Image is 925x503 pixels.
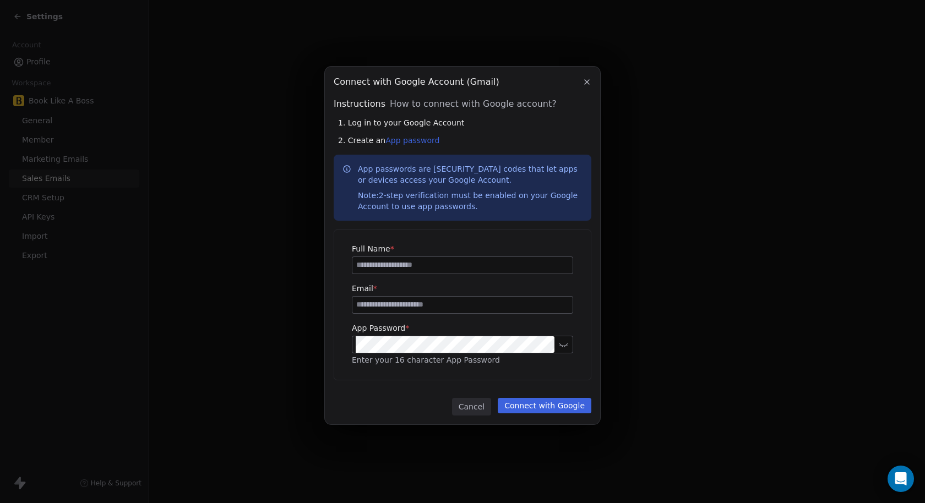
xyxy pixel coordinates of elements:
[358,163,583,212] p: App passwords are [SECURITY_DATA] codes that let apps or devices access your Google Account.
[334,75,499,89] span: Connect with Google Account (Gmail)
[390,97,557,111] span: How to connect with Google account?
[338,135,440,146] span: 2. Create an
[352,356,500,364] span: Enter your 16 character App Password
[338,117,464,128] span: 1. Log in to your Google Account
[452,398,491,415] button: Cancel
[498,398,591,413] button: Connect with Google
[352,283,573,294] label: Email
[352,243,573,254] label: Full Name
[334,97,385,111] span: Instructions
[358,190,583,212] div: 2-step verification must be enabled on your Google Account to use app passwords.
[352,322,573,333] label: App Password
[385,136,439,145] a: App password
[358,191,379,200] span: Note:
